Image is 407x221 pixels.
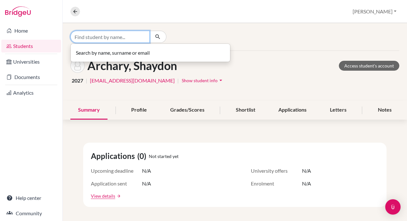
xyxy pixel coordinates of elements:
span: Applications [91,150,137,162]
span: N/A [142,167,151,175]
div: Open Intercom Messenger [385,199,401,215]
img: Bridge-U [5,6,31,17]
div: Applications [271,101,314,120]
a: View details [91,193,115,199]
span: Upcoming deadline [91,167,142,175]
a: Analytics [1,86,61,99]
a: Home [1,24,61,37]
span: N/A [302,180,311,187]
span: | [86,77,87,84]
span: Application sent [91,180,142,187]
a: Universities [1,55,61,68]
a: Students [1,40,61,52]
i: arrow_drop_down [218,77,224,83]
img: Shaydon Archary's avatar [70,59,85,73]
div: Profile [124,101,155,120]
p: Search by name, surname or email [76,49,225,57]
a: Access student's account [339,61,399,71]
a: Community [1,207,61,220]
a: [EMAIL_ADDRESS][DOMAIN_NAME] [90,77,175,84]
span: | [177,77,179,84]
span: Not started yet [149,153,179,160]
span: Show student info [182,78,218,83]
div: Notes [370,101,399,120]
div: Summary [70,101,108,120]
span: Enrolment [251,180,302,187]
input: Find student by name... [70,31,150,43]
div: Letters [322,101,354,120]
a: Help center [1,192,61,204]
span: (0) [137,150,149,162]
span: University offers [251,167,302,175]
div: Shortlist [228,101,263,120]
button: [PERSON_NAME] [350,5,399,18]
span: 2027 [72,77,83,84]
div: Grades/Scores [163,101,212,120]
span: N/A [302,167,311,175]
span: N/A [142,180,151,187]
button: Show student infoarrow_drop_down [181,75,224,85]
a: arrow_forward [115,194,121,198]
h1: Archary, Shaydon [87,59,177,73]
a: Documents [1,71,61,83]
